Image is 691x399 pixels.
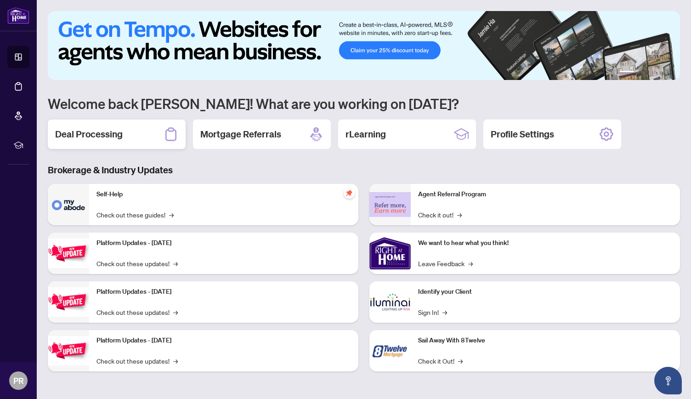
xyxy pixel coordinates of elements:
[48,164,680,177] h3: Brokerage & Industry Updates
[48,11,680,80] img: Slide 0
[96,238,351,248] p: Platform Updates - [DATE]
[369,281,411,323] img: Identify your Client
[173,258,178,268] span: →
[200,128,281,141] h2: Mortgage Referrals
[418,258,473,268] a: Leave Feedback→
[96,307,178,317] a: Check out these updates!→
[96,336,351,346] p: Platform Updates - [DATE]
[418,336,673,346] p: Sail Away With 8Twelve
[48,239,89,268] img: Platform Updates - July 21, 2025
[645,71,649,74] button: 3
[173,307,178,317] span: →
[418,287,673,297] p: Identify your Client
[418,307,447,317] a: Sign In!→
[169,210,174,220] span: →
[55,128,123,141] h2: Deal Processing
[96,210,174,220] a: Check out these guides!→
[48,184,89,225] img: Self-Help
[173,356,178,366] span: →
[96,287,351,297] p: Platform Updates - [DATE]
[96,189,351,199] p: Self-Help
[48,287,89,316] img: Platform Updates - July 8, 2025
[369,233,411,274] img: We want to hear what you think!
[652,71,656,74] button: 4
[457,210,462,220] span: →
[48,95,680,112] h1: Welcome back [PERSON_NAME]! What are you working on [DATE]?
[96,356,178,366] a: Check out these updates!→
[345,128,386,141] h2: rLearning
[442,307,447,317] span: →
[418,210,462,220] a: Check it out!→
[418,238,673,248] p: We want to hear what you think!
[418,189,673,199] p: Agent Referral Program
[344,188,355,199] span: pushpin
[654,367,682,394] button: Open asap
[491,128,554,141] h2: Profile Settings
[458,356,463,366] span: →
[7,7,29,24] img: logo
[418,356,463,366] a: Check it Out!→
[619,71,634,74] button: 1
[369,192,411,217] img: Agent Referral Program
[667,71,671,74] button: 6
[468,258,473,268] span: →
[96,258,178,268] a: Check out these updates!→
[48,336,89,365] img: Platform Updates - June 23, 2025
[13,374,24,387] span: PR
[369,330,411,371] img: Sail Away With 8Twelve
[638,71,641,74] button: 2
[660,71,663,74] button: 5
